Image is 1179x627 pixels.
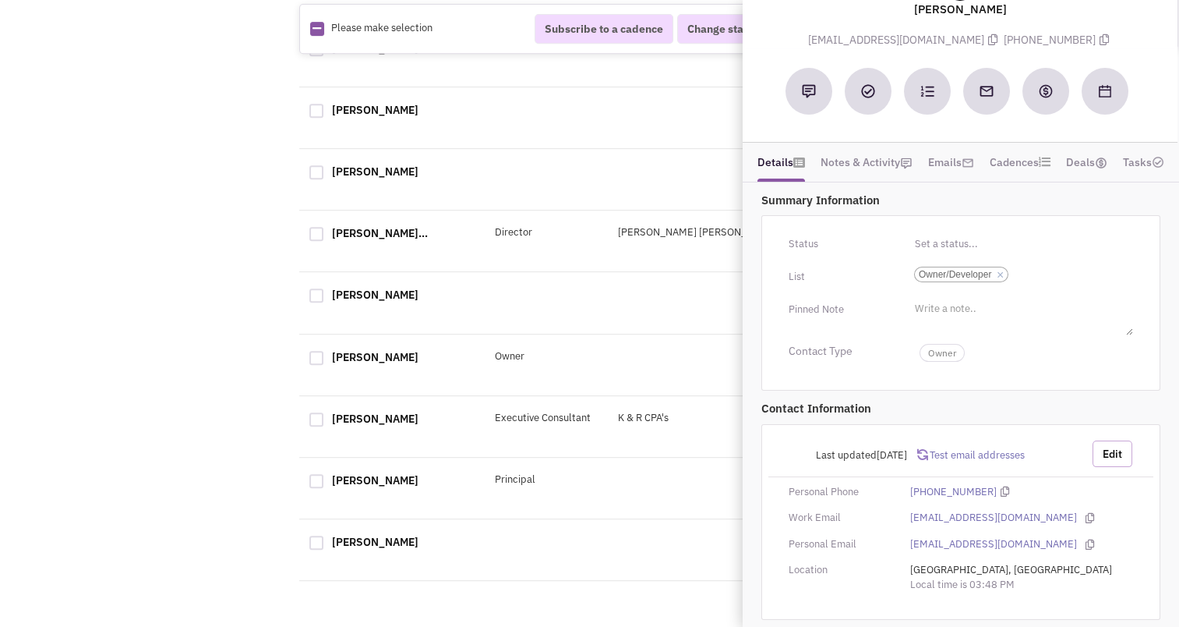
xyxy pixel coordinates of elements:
[928,448,1025,462] span: Test email addresses
[778,511,900,526] div: Work Email
[778,232,900,257] div: Status
[778,537,900,552] div: Personal Email
[761,400,1160,416] p: Contact Information
[861,84,875,98] img: Add a Task
[1152,156,1164,168] img: TaskCount.png
[1066,151,1107,174] a: Deals
[1093,441,1132,467] button: Edit
[1012,267,1047,282] input: ×Owner/Developer
[332,350,418,364] a: [PERSON_NAME]
[485,225,609,240] div: Director
[778,297,900,322] div: Pinned Note
[920,84,934,98] img: Subscribe to a cadence
[808,33,1004,47] span: [EMAIL_ADDRESS][DOMAIN_NAME]
[778,343,900,359] div: Contact Type
[997,268,1004,282] a: ×
[332,165,418,179] a: [PERSON_NAME]
[757,151,805,174] a: Details
[485,411,609,426] div: Executive Consultant
[920,344,965,362] span: Owner
[761,192,1160,208] p: Summary Information
[778,485,900,500] div: Personal Phone
[1038,83,1054,99] img: Create a deal
[1095,157,1107,169] img: icon-dealamount.png
[778,264,900,289] div: List
[990,151,1050,174] a: Cadences
[332,412,418,426] a: [PERSON_NAME]
[919,267,993,282] span: Owner/Developer
[332,535,418,549] a: [PERSON_NAME]
[910,485,997,500] a: [PHONE_NUMBER]
[485,349,609,364] div: Owner
[778,563,900,578] div: Location
[928,151,974,174] a: Emails
[962,157,974,169] img: icon-email-active-16.png
[1099,85,1111,97] img: Schedule a Meeting
[910,537,1077,552] a: [EMAIL_ADDRESS][DOMAIN_NAME]
[910,511,1077,526] a: [EMAIL_ADDRESS][DOMAIN_NAME]
[778,441,917,470] div: Last updated
[761,1,1160,17] lable: [PERSON_NAME]
[485,473,609,487] div: Principal
[535,14,673,44] button: Subscribe to a cadence
[979,83,994,99] img: Send an email
[900,157,912,169] img: icon-note.png
[802,84,816,98] img: Add a note
[910,232,1133,257] input: Set a status...
[608,411,793,426] div: K & R CPA's
[332,288,418,302] a: [PERSON_NAME]
[1123,151,1164,174] a: Tasks
[608,225,793,240] div: [PERSON_NAME] [PERSON_NAME] & Gardyn
[310,22,324,36] img: Rectangle.png
[332,226,428,240] a: [PERSON_NAME]...
[332,473,418,487] a: [PERSON_NAME]
[1004,33,1113,47] span: [PHONE_NUMBER]
[900,563,1143,592] div: [GEOGRAPHIC_DATA], [GEOGRAPHIC_DATA]
[332,103,418,117] a: [PERSON_NAME]
[331,22,432,35] span: Please make selection
[821,151,912,174] a: Notes & Activity
[877,448,907,462] span: [DATE]
[910,578,1015,591] span: Local time is 03:48 PM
